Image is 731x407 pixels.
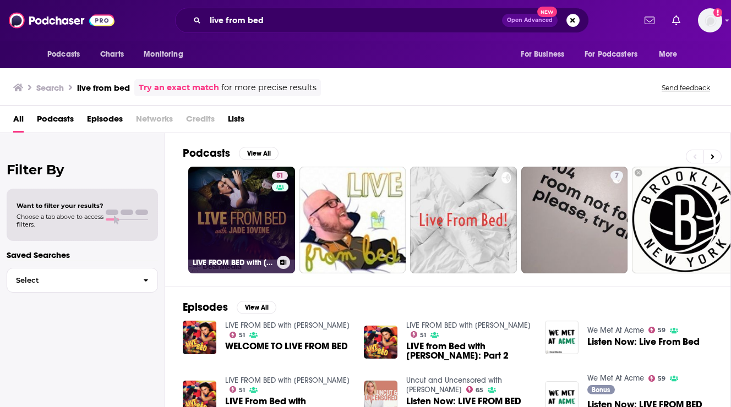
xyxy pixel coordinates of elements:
span: Bonus [592,387,610,393]
span: Want to filter your results? [17,202,103,210]
button: open menu [136,44,197,65]
button: Open AdvancedNew [502,14,558,27]
span: Podcasts [47,47,80,62]
div: Search podcasts, credits, & more... [175,8,589,33]
button: open menu [577,44,653,65]
span: LIVE from Bed with [PERSON_NAME]: Part 2 [406,342,532,360]
p: Saved Searches [7,250,158,260]
a: Lists [228,110,244,133]
a: PodcastsView All [183,146,279,160]
a: 51 [272,171,288,180]
span: 51 [239,333,245,338]
a: We Met At Acme [587,373,644,383]
a: Try an exact match [139,81,219,94]
button: open menu [513,44,578,65]
h2: Filter By [7,162,158,178]
span: 51 [276,170,283,182]
h2: Episodes [183,300,228,314]
a: WELCOME TO LIVE FROM BED [225,342,348,351]
span: for more precise results [221,81,317,94]
span: New [537,7,557,17]
a: All [13,110,24,133]
h3: LIVE FROM BED with [PERSON_NAME] [193,258,272,267]
a: LIVE from Bed with Jade: Part 2 [406,342,532,360]
span: For Business [521,47,564,62]
button: View All [239,147,279,160]
span: 51 [239,388,245,393]
img: Podchaser - Follow, Share and Rate Podcasts [9,10,114,31]
span: Credits [186,110,215,133]
a: 7 [610,171,623,180]
span: 65 [476,388,483,393]
a: LIVE FROM BED with Jade Iovine [225,321,350,330]
span: Monitoring [144,47,183,62]
button: View All [237,301,276,314]
span: Networks [136,110,173,133]
a: 51 [230,386,246,393]
input: Search podcasts, credits, & more... [205,12,502,29]
span: 7 [615,170,619,182]
span: 59 [658,376,665,381]
button: Select [7,268,158,293]
a: LIVE FROM BED with Jade Iovine [406,321,531,330]
button: open menu [651,44,691,65]
a: 59 [648,375,666,382]
h3: Search [36,82,64,93]
button: open menu [40,44,94,65]
a: 51 [230,332,246,338]
a: Show notifications dropdown [640,11,659,30]
span: Open Advanced [507,18,553,23]
a: Listen Now: Live From Bed [587,337,700,346]
span: Charts [100,47,124,62]
a: Episodes [87,110,123,133]
a: 65 [466,386,484,393]
a: LIVE FROM BED with Jade Iovine [225,376,350,385]
h3: live from bed [77,82,130,93]
a: Show notifications dropdown [668,11,685,30]
a: Charts [93,44,130,65]
span: Choose a tab above to access filters. [17,213,103,228]
img: User Profile [698,8,722,32]
a: 51LIVE FROM BED with [PERSON_NAME] [188,167,295,273]
span: Select [7,277,134,284]
a: 51 [411,331,427,338]
h2: Podcasts [183,146,230,160]
span: 59 [658,328,665,333]
span: Logged in as antoine.jordan [698,8,722,32]
button: Send feedback [658,83,713,92]
span: For Podcasters [585,47,637,62]
a: Podcasts [37,110,74,133]
a: Uncut and Uncensored with Caroline Stanbury [406,376,502,394]
span: More [659,47,678,62]
img: Listen Now: Live From Bed [545,321,579,354]
a: 59 [648,327,666,333]
span: 51 [420,333,426,338]
a: EpisodesView All [183,300,276,314]
svg: Add a profile image [713,8,722,17]
a: We Met At Acme [587,326,644,335]
a: 7 [521,167,628,273]
img: WELCOME TO LIVE FROM BED [183,321,216,354]
button: Show profile menu [698,8,722,32]
img: LIVE from Bed with Jade: Part 2 [364,326,397,359]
